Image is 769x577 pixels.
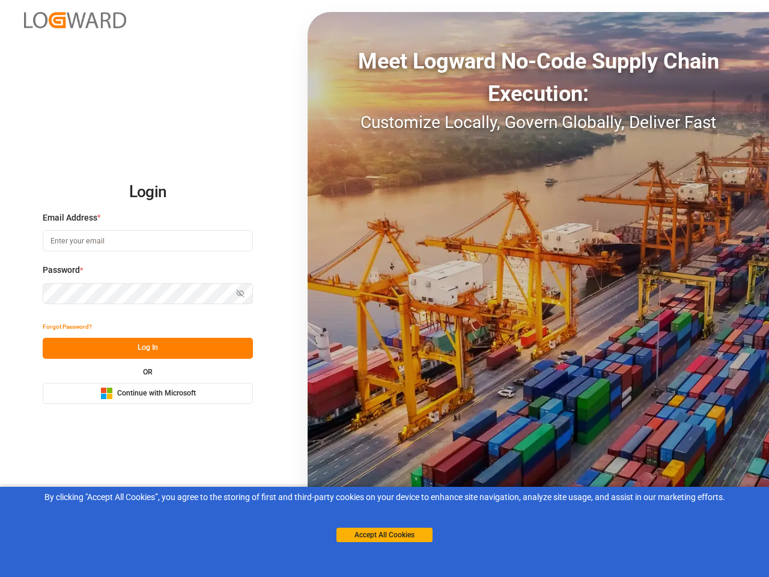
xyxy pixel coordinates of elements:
[43,230,253,251] input: Enter your email
[43,264,80,276] span: Password
[43,173,253,212] h2: Login
[43,338,253,359] button: Log In
[43,317,92,338] button: Forgot Password?
[143,368,153,376] small: OR
[43,212,97,224] span: Email Address
[117,388,196,399] span: Continue with Microsoft
[308,110,769,135] div: Customize Locally, Govern Globally, Deliver Fast
[24,12,126,28] img: Logward_new_orange.png
[43,383,253,404] button: Continue with Microsoft
[336,528,433,542] button: Accept All Cookies
[308,45,769,110] div: Meet Logward No-Code Supply Chain Execution:
[8,491,761,504] div: By clicking "Accept All Cookies”, you agree to the storing of first and third-party cookies on yo...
